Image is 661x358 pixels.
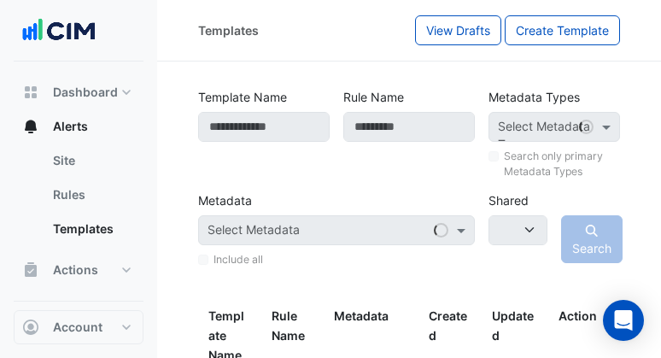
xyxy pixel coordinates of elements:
[415,15,501,45] button: View Drafts
[39,212,143,246] a: Templates
[205,220,300,243] div: Select Metadata
[198,21,259,39] div: Templates
[429,308,467,343] span: Created
[39,178,143,212] a: Rules
[516,23,609,38] span: Create Template
[488,82,580,112] label: Metadata Types
[14,144,143,253] div: Alerts
[214,252,263,267] label: Include all
[22,118,39,135] app-icon: Alerts
[20,14,97,48] img: Company Logo
[14,109,143,144] button: Alerts
[22,261,39,279] app-icon: Actions
[272,308,305,343] span: Rule Name
[426,23,490,38] span: View Drafts
[53,319,102,336] span: Account
[559,307,597,326] span: Action
[334,308,389,323] span: Metadata
[505,15,620,45] button: Create Template
[14,75,143,109] button: Dashboard
[343,82,404,112] label: Rule Name
[488,185,529,215] label: Shared
[22,84,39,101] app-icon: Dashboard
[492,308,534,343] span: Updated
[14,253,143,287] button: Actions
[53,261,98,279] span: Actions
[53,84,118,101] span: Dashboard
[198,82,287,112] label: Template Name
[53,118,88,135] span: Alerts
[603,300,644,341] div: Open Intercom Messenger
[14,310,143,344] button: Account
[504,149,620,180] label: Search only primary Metadata Types
[495,117,619,157] div: Select Metadata Type
[198,185,252,215] label: Metadata
[39,144,143,178] a: Site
